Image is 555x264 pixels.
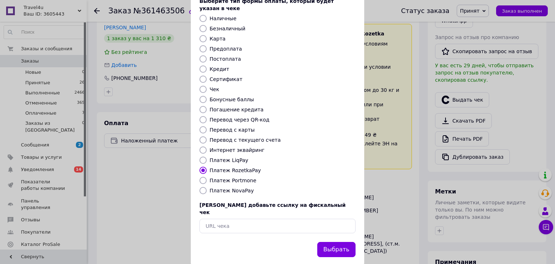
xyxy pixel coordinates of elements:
label: Перевод через QR-код [210,117,270,123]
label: Платеж LiqPay [210,157,248,163]
label: Безналичный [210,26,245,31]
label: Предоплата [210,46,242,52]
label: Перевод с текущего счета [210,137,281,143]
label: Бонусные баллы [210,97,254,102]
label: Погашение кредита [210,107,263,112]
button: Выбрать [317,242,356,257]
label: Интернет эквайринг [210,147,264,153]
label: Платеж NovaPay [210,188,254,193]
label: Кредит [210,66,229,72]
label: Платеж RozetkaPay [210,167,261,173]
label: Платеж Portmone [210,178,256,183]
label: Чек [210,86,219,92]
label: Карта [210,36,225,42]
label: Постоплата [210,56,241,62]
label: Перевод с карты [210,127,255,133]
input: URL чека [199,219,356,233]
label: Наличные [210,16,236,21]
label: Сертификат [210,76,242,82]
span: [PERSON_NAME] добавьте ссылку на фискальный чек [199,202,346,215]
